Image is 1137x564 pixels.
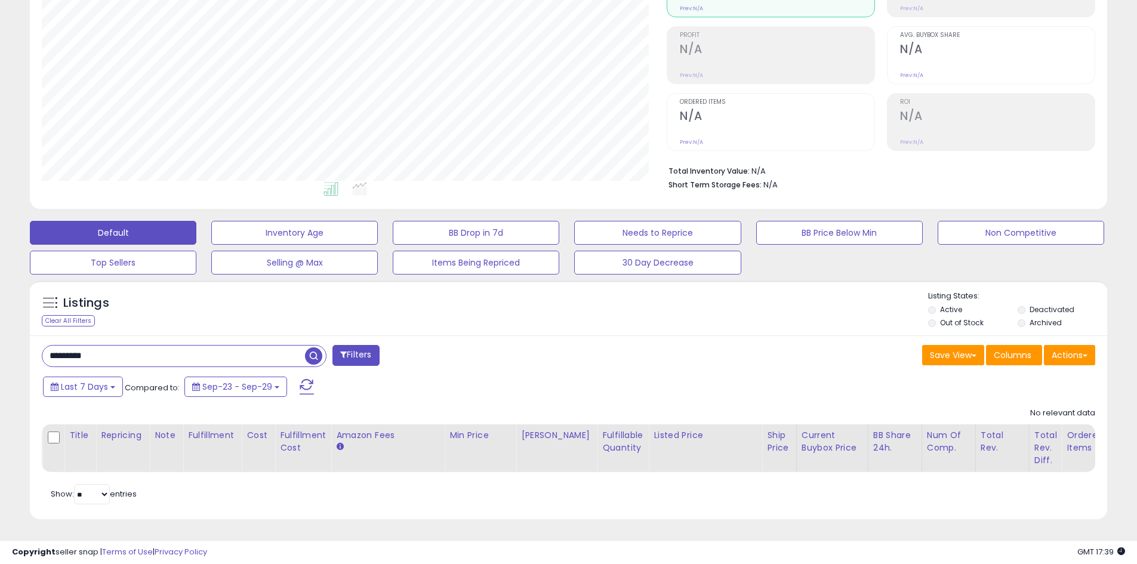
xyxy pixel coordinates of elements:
span: Compared to: [125,382,180,393]
button: Needs to Reprice [574,221,741,245]
div: Num of Comp. [927,429,970,454]
div: Clear All Filters [42,315,95,326]
div: Fulfillment Cost [280,429,326,454]
label: Active [940,304,962,315]
span: Ordered Items [680,99,874,106]
small: Amazon Fees. [336,442,343,452]
div: Total Rev. [981,429,1024,454]
a: Privacy Policy [155,546,207,557]
button: Items Being Repriced [393,251,559,275]
div: Amazon Fees [336,429,439,442]
strong: Copyright [12,546,56,557]
button: Sep-23 - Sep-29 [184,377,287,397]
label: Deactivated [1030,304,1074,315]
button: Actions [1044,345,1095,365]
div: Cost [246,429,270,442]
div: Ship Price [767,429,791,454]
button: Non Competitive [938,221,1104,245]
span: 2025-10-7 17:39 GMT [1077,546,1125,557]
div: Listed Price [654,429,757,442]
div: Ordered Items [1067,429,1110,454]
b: Total Inventory Value: [668,166,750,176]
button: Save View [922,345,984,365]
label: Out of Stock [940,318,984,328]
button: BB Drop in 7d [393,221,559,245]
button: Selling @ Max [211,251,378,275]
small: Prev: N/A [680,72,703,79]
div: Min Price [449,429,511,442]
li: N/A [668,163,1086,177]
small: Prev: N/A [680,5,703,12]
span: Last 7 Days [61,381,108,393]
div: seller snap | | [12,547,207,558]
div: [PERSON_NAME] [521,429,592,442]
span: Sep-23 - Sep-29 [202,381,272,393]
button: Filters [332,345,379,366]
button: BB Price Below Min [756,221,923,245]
small: Prev: N/A [680,138,703,146]
div: Title [69,429,91,442]
p: Listing States: [928,291,1107,302]
a: Terms of Use [102,546,153,557]
b: Short Term Storage Fees: [668,180,762,190]
div: Current Buybox Price [802,429,863,454]
button: Top Sellers [30,251,196,275]
div: Fulfillment [188,429,236,442]
span: N/A [763,179,778,190]
div: No relevant data [1030,408,1095,419]
span: ROI [900,99,1095,106]
h2: N/A [680,109,874,125]
div: Fulfillable Quantity [602,429,643,454]
button: Default [30,221,196,245]
button: 30 Day Decrease [574,251,741,275]
div: Note [155,429,178,442]
div: Repricing [101,429,144,442]
button: Columns [986,345,1042,365]
div: BB Share 24h. [873,429,917,454]
span: Profit [680,32,874,39]
label: Archived [1030,318,1062,328]
small: Prev: N/A [900,72,923,79]
h5: Listings [63,295,109,312]
span: Avg. Buybox Share [900,32,1095,39]
small: Prev: N/A [900,5,923,12]
span: Columns [994,349,1031,361]
small: Prev: N/A [900,138,923,146]
h2: N/A [900,109,1095,125]
div: Total Rev. Diff. [1034,429,1057,467]
h2: N/A [680,42,874,58]
span: Show: entries [51,488,137,500]
button: Last 7 Days [43,377,123,397]
button: Inventory Age [211,221,378,245]
h2: N/A [900,42,1095,58]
